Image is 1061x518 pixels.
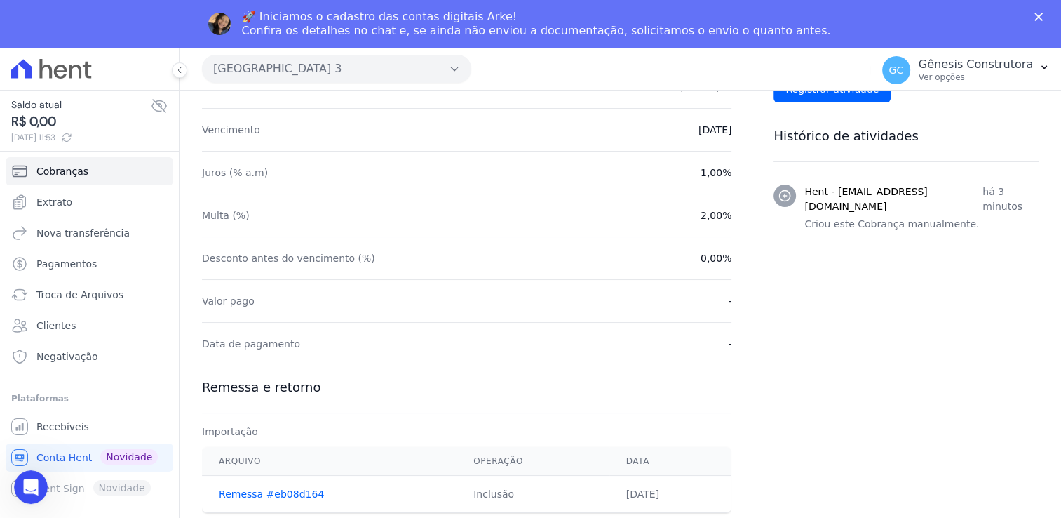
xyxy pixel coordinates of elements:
p: A equipe também pode ajudar [68,18,207,32]
span: Negativação [36,350,98,364]
dd: - [728,294,731,308]
span: R$ 0,00 [11,112,151,131]
a: Recebíveis [6,413,173,441]
div: Imagina! =)Adriane • Há 5min [11,321,93,352]
a: [URL][DOMAIN_NAME] [22,232,193,258]
iframe: Intercom live chat [14,470,48,504]
span: Novidade [100,449,158,465]
h3: Remessa e retorno [202,379,731,396]
button: [GEOGRAPHIC_DATA] 3 [202,55,471,83]
button: Enviar uma mensagem [241,405,263,427]
div: Adriane diz… [11,321,269,383]
span: Recebíveis [36,420,89,434]
span: GC [888,65,903,75]
th: Arquivo [202,447,457,476]
button: Start recording [89,411,100,422]
span: Extrato [36,195,72,209]
h1: Operator [68,7,118,18]
div: 🚀 Iniciamos o cadastro das contas digitais Arke! Confira os detalhes no chat e, se ainda não envi... [242,10,831,38]
a: Clientes [6,312,173,340]
th: Data [609,447,732,476]
button: Selecionador de GIF [67,411,78,422]
img: Profile image for Operator [40,8,62,30]
a: Remessa #eb08d164 [219,489,324,500]
dd: 1,00% [701,166,731,180]
div: Fechar [1034,13,1048,21]
div: Irei verifica agora mesmo. Um momento [22,186,219,213]
img: Profile image for Adriane [62,134,76,148]
p: Ver opções [919,72,1033,83]
button: Início [219,6,246,32]
td: [DATE] [609,476,732,513]
div: Obrigada [202,279,269,310]
span: Conta Hent [36,451,92,465]
div: Obrigada [213,288,258,302]
div: joined the conversation [81,135,218,147]
h3: Histórico de atividades [773,128,1039,145]
div: Fechar [246,6,271,31]
span: Clientes [36,319,76,333]
p: Criou este Cobrança manualmente. [804,217,1039,232]
a: Cobranças [6,157,173,185]
span: Troca de Arquivos [36,288,123,302]
div: Prontinho. Cobrança emitida:[URL][DOMAIN_NAME] [11,223,230,267]
a: Nova transferência [6,219,173,247]
button: go back [9,6,36,32]
button: Upload do anexo [22,411,33,422]
p: há 3 minutos [982,185,1039,214]
dt: Data de pagamento [202,337,300,351]
div: Olá, bom dia!Irei verifica agora mesmo. Um momento [11,164,230,223]
button: Selecionador de Emoji [44,411,55,422]
div: Olá, bom dia! [22,173,219,187]
div: Adriane diz… [11,223,269,279]
div: Adriane diz… [11,132,269,164]
a: Troca de Arquivos [6,281,173,309]
span: Saldo atual [11,98,151,112]
dd: 0,00% [701,251,731,265]
dd: 2,00% [701,208,731,223]
dt: Valor pago [202,294,255,308]
img: Profile image for Adriane [208,13,231,35]
span: Pagamentos [36,257,97,271]
textarea: Envie uma mensagem... [12,381,269,405]
td: Inclusão [457,476,609,513]
div: Plataformas [11,390,168,407]
p: Gênesis Construtora [919,58,1033,72]
span: [DATE] 11:53 [11,131,151,144]
button: GC Gênesis Construtora Ver opções [871,51,1061,90]
div: Imagina! =) [22,329,81,343]
th: Operação [457,447,609,476]
div: Adriane diz… [11,164,269,224]
a: Extrato [6,188,173,216]
dt: Multa (%) [202,208,250,223]
div: Prontinho. Cobrança emitida: [22,232,219,259]
span: Nova transferência [36,226,130,240]
dd: [DATE] [698,123,731,137]
nav: Sidebar [11,157,168,503]
dd: - [728,337,731,351]
div: Adriane • Há 5min [22,354,102,363]
div: Importação [202,425,731,439]
h3: Hent - [EMAIL_ADDRESS][DOMAIN_NAME] [804,185,982,214]
b: Adriane [81,136,118,146]
span: Cobranças [36,164,88,178]
a: Pagamentos [6,250,173,278]
dt: Vencimento [202,123,260,137]
a: Conta Hent Novidade [6,444,173,472]
a: Negativação [6,343,173,371]
dt: Juros (% a.m) [202,166,268,180]
dt: Desconto antes do vencimento (%) [202,251,375,265]
div: Gênesis diz… [11,279,269,321]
